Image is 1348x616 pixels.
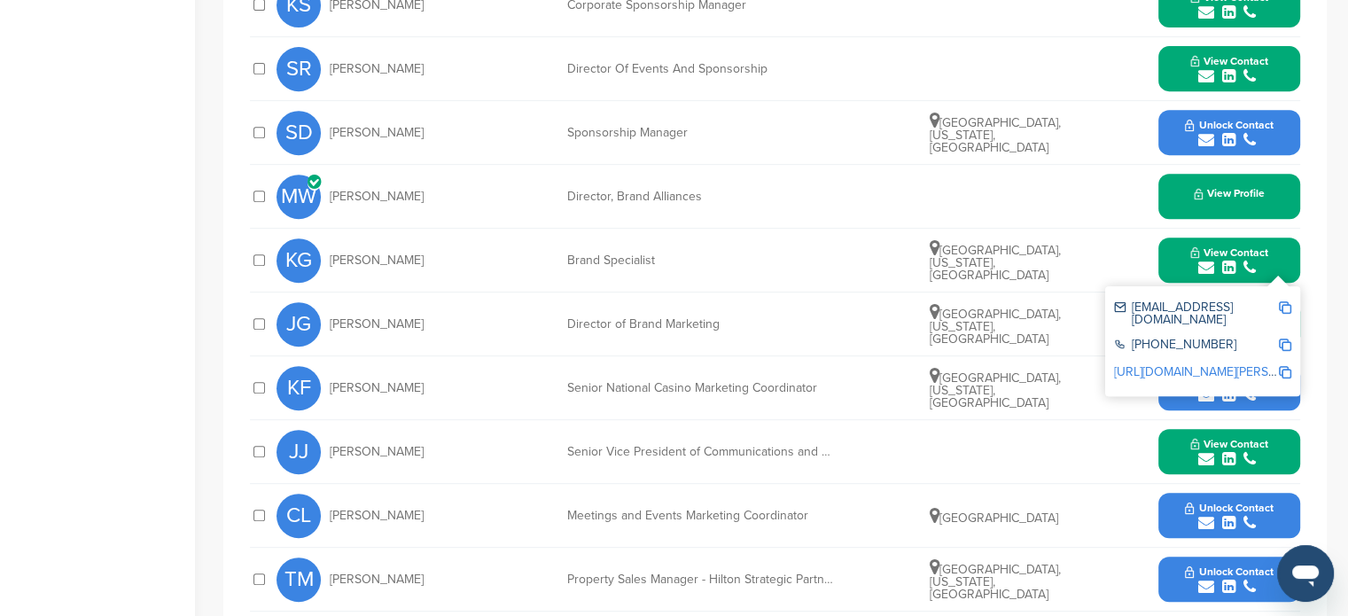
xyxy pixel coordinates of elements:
span: View Profile [1194,188,1265,200]
div: Senior Vice President of Communications and Government Relations [567,446,833,458]
span: [GEOGRAPHIC_DATA], [US_STATE], [GEOGRAPHIC_DATA] [930,370,1061,410]
span: Unlock Contact [1185,565,1273,578]
span: SD [277,111,321,155]
span: Unlock Contact [1185,119,1273,131]
button: Unlock Contact [1164,106,1294,160]
div: Meetings and Events Marketing Coordinator [567,510,833,522]
span: [PERSON_NAME] [330,127,424,139]
div: Sponsorship Manager [567,127,833,139]
div: Senior National Casino Marketing Coordinator [567,382,833,394]
span: MW [277,175,321,219]
span: SR [277,47,321,91]
button: View Contact [1169,425,1290,479]
span: CL [277,494,321,538]
span: Unlock Contact [1185,502,1273,514]
span: [PERSON_NAME] [330,382,424,394]
span: JG [277,302,321,347]
a: MW [PERSON_NAME] Director, Brand Alliances View Profile [277,165,1300,228]
span: [GEOGRAPHIC_DATA] [930,511,1058,526]
span: [PERSON_NAME] [330,191,424,203]
span: [PERSON_NAME] [330,446,424,458]
div: Director of Brand Marketing [567,318,833,331]
span: View Contact [1190,246,1268,259]
div: [EMAIL_ADDRESS][DOMAIN_NAME] [1114,301,1278,326]
span: [GEOGRAPHIC_DATA], [US_STATE], [GEOGRAPHIC_DATA] [930,562,1061,602]
img: Copy [1279,301,1291,314]
div: Property Sales Manager - Hilton Strategic Partnership [567,573,833,586]
span: [GEOGRAPHIC_DATA], [US_STATE], [GEOGRAPHIC_DATA] [930,307,1061,347]
button: Unlock Contact [1164,553,1294,606]
span: TM [277,558,321,602]
span: [PERSON_NAME] [330,510,424,522]
button: Unlock Contact [1164,489,1294,542]
span: [GEOGRAPHIC_DATA], [US_STATE], [GEOGRAPHIC_DATA] [930,243,1061,283]
span: KG [277,238,321,283]
span: [PERSON_NAME] [330,318,424,331]
div: Brand Specialist [567,254,833,267]
iframe: Button to launch messaging window [1277,545,1334,602]
div: [PHONE_NUMBER] [1114,339,1278,354]
button: View Contact [1169,43,1290,96]
span: View Contact [1190,55,1268,67]
span: [PERSON_NAME] [330,573,424,586]
span: KF [277,366,321,410]
img: Copy [1279,339,1291,351]
img: Copy [1279,366,1291,378]
div: Director Of Events And Sponsorship [567,63,833,75]
span: [PERSON_NAME] [330,63,424,75]
span: JJ [277,430,321,474]
a: [URL][DOMAIN_NAME][PERSON_NAME] [1114,364,1330,379]
span: [PERSON_NAME] [330,254,424,267]
div: Director, Brand Alliances [567,191,833,203]
span: View Contact [1190,438,1268,450]
button: View Contact [1169,234,1290,287]
span: [GEOGRAPHIC_DATA], [US_STATE], [GEOGRAPHIC_DATA] [930,115,1061,155]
